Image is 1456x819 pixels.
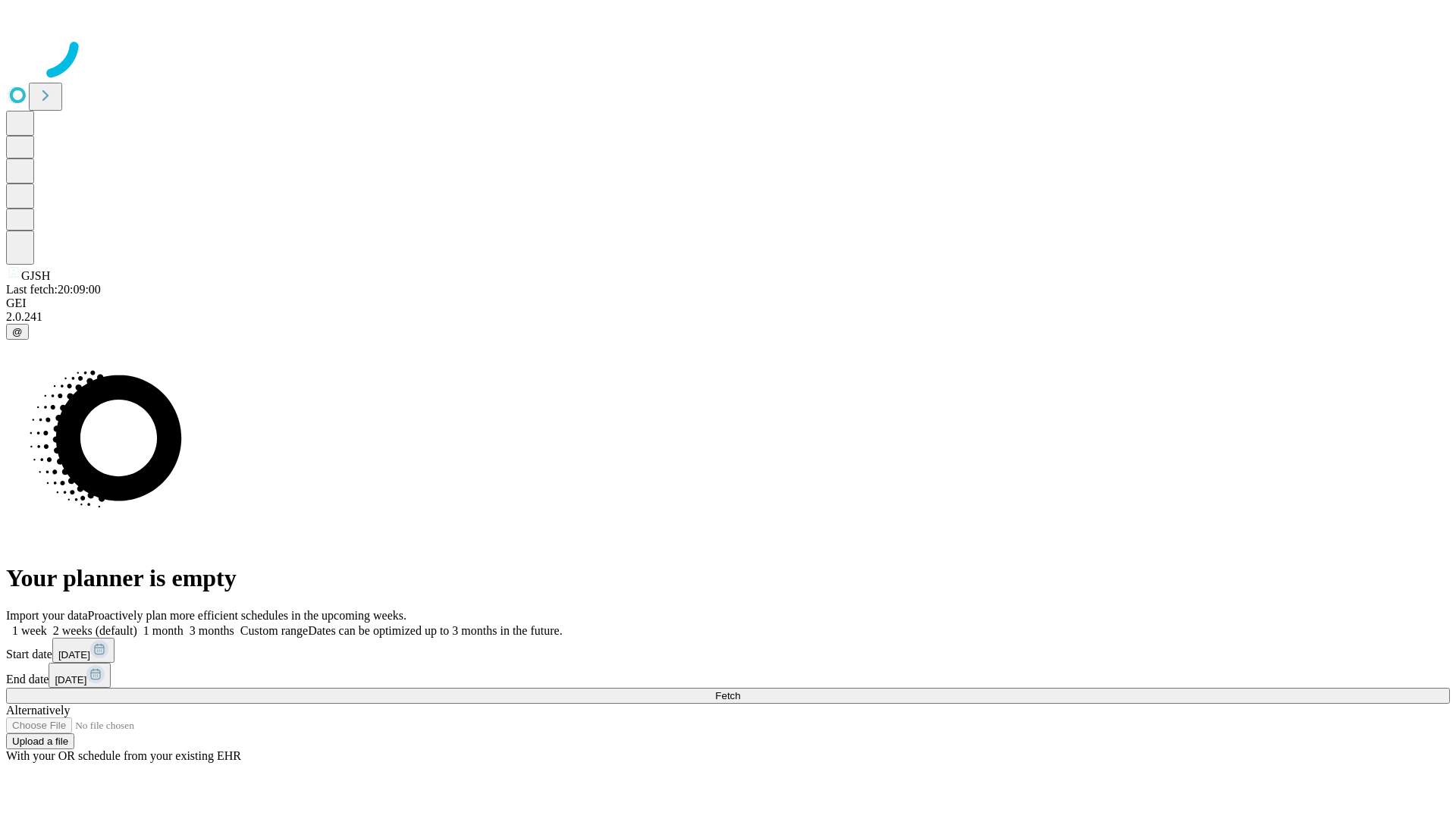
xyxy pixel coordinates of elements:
[6,688,1450,704] button: Fetch
[6,324,29,340] button: @
[6,733,74,749] button: Upload a file
[21,269,50,282] span: GJSH
[308,624,562,637] span: Dates can be optimized up to 3 months in the future.
[143,624,184,637] span: 1 month
[6,283,101,296] span: Last fetch: 20:09:00
[52,638,115,663] button: [DATE]
[715,690,740,701] span: Fetch
[240,624,308,637] span: Custom range
[6,663,1450,688] div: End date
[88,609,406,622] span: Proactively plan more efficient schedules in the upcoming weeks.
[6,564,1450,592] h1: Your planner is empty
[12,624,47,637] span: 1 week
[6,310,1450,324] div: 2.0.241
[6,297,1450,310] div: GEI
[58,649,90,661] span: [DATE]
[6,704,70,717] span: Alternatively
[55,674,86,686] span: [DATE]
[6,609,88,622] span: Import your data
[53,624,137,637] span: 2 weeks (default)
[190,624,234,637] span: 3 months
[12,326,23,337] span: @
[6,749,241,762] span: With your OR schedule from your existing EHR
[49,663,111,688] button: [DATE]
[6,638,1450,663] div: Start date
